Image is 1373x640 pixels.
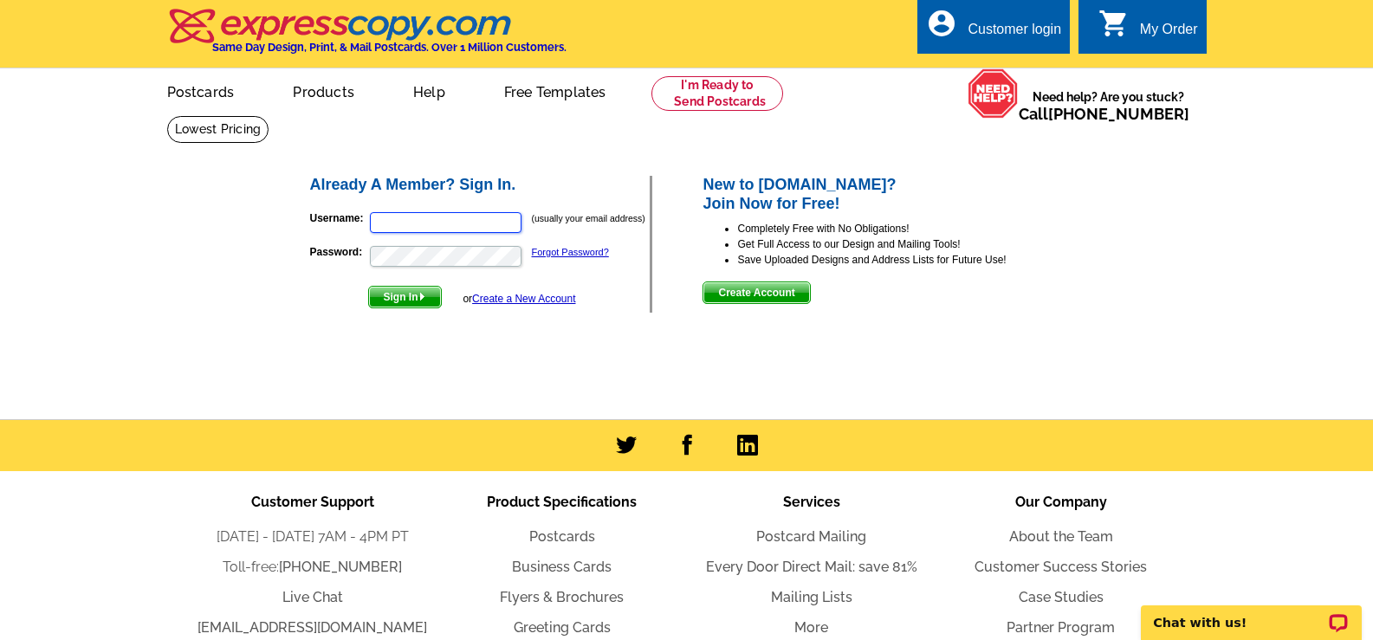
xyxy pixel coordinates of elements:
span: Need help? Are you stuck? [1019,88,1198,123]
a: Products [265,70,382,111]
a: Forgot Password? [532,247,609,257]
a: Postcards [529,528,595,545]
h2: New to [DOMAIN_NAME]? Join Now for Free! [703,176,1065,213]
a: Mailing Lists [771,589,852,605]
a: About the Team [1009,528,1113,545]
a: Case Studies [1019,589,1104,605]
span: Create Account [703,282,809,303]
span: Call [1019,105,1189,123]
a: Greeting Cards [514,619,611,636]
i: account_circle [926,8,957,39]
span: Product Specifications [487,494,637,510]
li: Toll-free: [188,557,437,578]
i: shopping_cart [1098,8,1130,39]
a: Create a New Account [472,293,575,305]
a: Postcards [139,70,262,111]
span: Customer Support [251,494,374,510]
a: Customer Success Stories [975,559,1147,575]
a: [PHONE_NUMBER] [1048,105,1189,123]
span: Services [783,494,840,510]
div: or [463,291,575,307]
a: More [794,619,828,636]
a: Partner Program [1007,619,1115,636]
a: Free Templates [476,70,634,111]
div: My Order [1140,22,1198,46]
img: help [968,68,1019,119]
li: Get Full Access to our Design and Mailing Tools! [737,236,1065,252]
div: Customer login [968,22,1061,46]
a: Every Door Direct Mail: save 81% [706,559,917,575]
h2: Already A Member? Sign In. [310,176,651,195]
label: Username: [310,210,368,226]
a: Business Cards [512,559,612,575]
a: Flyers & Brochures [500,589,624,605]
li: Save Uploaded Designs and Address Lists for Future Use! [737,252,1065,268]
label: Password: [310,244,368,260]
a: shopping_cart My Order [1098,19,1198,41]
a: account_circle Customer login [926,19,1061,41]
a: Postcard Mailing [756,528,866,545]
span: Our Company [1015,494,1107,510]
span: Sign In [369,287,441,307]
small: (usually your email address) [532,213,645,223]
iframe: LiveChat chat widget [1130,585,1373,640]
h4: Same Day Design, Print, & Mail Postcards. Over 1 Million Customers. [212,41,567,54]
li: Completely Free with No Obligations! [737,221,1065,236]
a: [PHONE_NUMBER] [279,559,402,575]
button: Sign In [368,286,442,308]
a: Live Chat [282,589,343,605]
a: [EMAIL_ADDRESS][DOMAIN_NAME] [198,619,427,636]
a: Help [385,70,473,111]
a: Same Day Design, Print, & Mail Postcards. Over 1 Million Customers. [167,21,567,54]
img: button-next-arrow-white.png [418,293,426,301]
button: Create Account [703,281,810,304]
li: [DATE] - [DATE] 7AM - 4PM PT [188,527,437,547]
